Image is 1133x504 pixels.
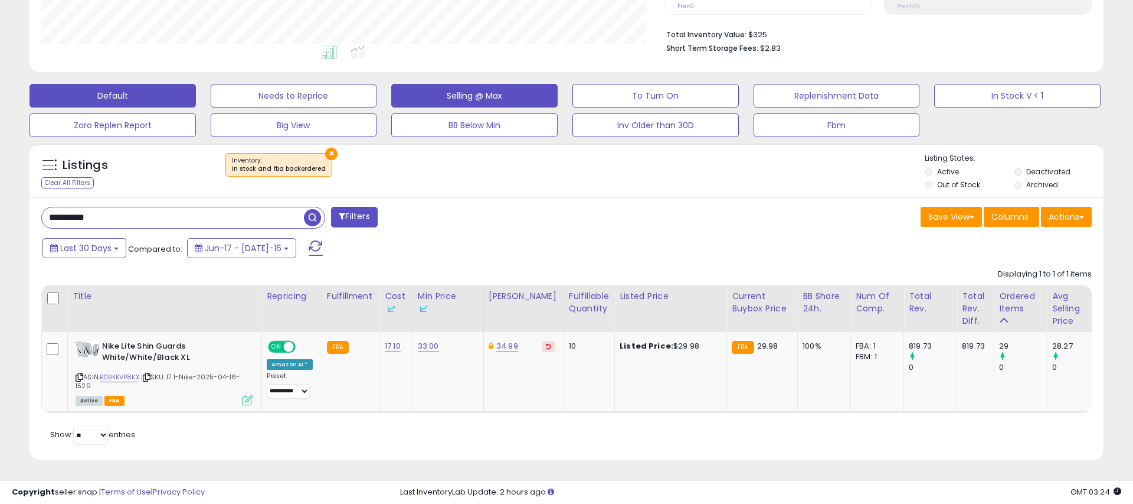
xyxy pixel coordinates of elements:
span: 29.98 [757,340,778,352]
a: Terms of Use [101,486,151,498]
span: Last 30 Days [60,242,112,254]
div: in stock and fba backordered [232,165,326,173]
button: Filters [331,207,377,227]
div: 0 [999,362,1047,373]
div: Displaying 1 to 1 of 1 items [998,269,1092,280]
div: 819.73 [909,341,957,352]
div: seller snap | | [12,487,205,498]
button: Replenishment Data [754,84,920,108]
div: Amazon AI * [267,359,313,370]
div: Preset: [267,372,313,399]
a: 17.10 [385,340,401,352]
span: Jun-17 - [DATE]-16 [205,242,281,254]
label: Deactivated [1026,167,1070,177]
span: Compared to: [128,243,182,255]
button: Fbm [754,113,920,137]
div: 28.27 [1052,341,1100,352]
button: To Turn On [572,84,739,108]
img: 31biJrLVpTL._SL40_.jpg [76,341,99,357]
span: 2025-08-17 03:24 GMT [1070,486,1121,498]
span: Inventory : [232,156,326,174]
div: Current Buybox Price [732,290,793,315]
button: In Stock V < 1 [934,84,1101,108]
div: Num of Comp. [856,290,899,315]
div: Some or all of the values in this column are provided from Inventory Lab. [418,303,479,315]
div: Clear All Filters [41,177,94,188]
div: Total Rev. [909,290,952,315]
small: Prev: 0 [677,2,694,9]
button: BB Below Min [391,113,558,137]
button: Save View [921,207,982,227]
button: × [325,148,338,160]
small: FBA [327,341,349,354]
a: Privacy Policy [153,486,205,498]
div: Some or all of the values in this column are provided from Inventory Lab. [385,303,408,315]
b: Nike Lite Shin Guards White/White/Black XL [102,341,245,366]
div: 819.73 [962,341,985,352]
button: Inv Older than 30D [572,113,739,137]
span: ON [269,342,284,352]
b: Total Inventory Value: [666,30,746,40]
a: 34.99 [496,340,518,352]
div: BB Share 24h. [803,290,846,315]
button: Selling @ Max [391,84,558,108]
span: FBA [104,396,125,406]
li: $325 [666,27,1083,41]
i: Revert to store-level Dynamic Max Price [546,343,551,349]
span: All listings currently available for purchase on Amazon [76,396,103,406]
button: Needs to Reprice [211,84,377,108]
div: [PERSON_NAME] [489,290,559,303]
div: Fulfillable Quantity [569,290,610,315]
div: Listed Price [620,290,722,303]
span: Show: entries [50,429,135,440]
div: 100% [803,341,841,352]
div: Avg Selling Price [1052,290,1095,327]
b: Listed Price: [620,340,673,352]
button: Columns [984,207,1039,227]
span: Columns [991,211,1029,223]
span: OFF [294,342,313,352]
button: Default [30,84,196,108]
div: 0 [909,362,957,373]
b: Short Term Storage Fees: [666,43,758,53]
label: Out of Stock [937,180,980,190]
button: Zoro Replen Report [30,113,196,137]
div: Cost [385,290,408,315]
label: Archived [1026,180,1058,190]
button: Actions [1041,207,1092,227]
img: InventoryLab Logo [418,303,430,315]
div: Total Rev. Diff. [962,290,989,327]
h5: Listings [63,157,108,174]
button: Last 30 Days [42,238,126,258]
div: $29.98 [620,341,718,352]
div: Fulfillment [327,290,375,303]
span: | SKU: 17.1-Nike-2025-04-16-1529 [76,372,240,390]
div: Ordered Items [999,290,1042,315]
div: Title [73,290,257,303]
div: FBA: 1 [856,341,895,352]
button: Jun-17 - [DATE]-16 [187,238,296,258]
div: FBM: 1 [856,352,895,362]
strong: Copyright [12,486,55,498]
button: Big View [211,113,377,137]
div: 29 [999,341,1047,352]
label: Active [937,167,959,177]
small: FBA [732,341,754,354]
div: ASIN: [76,341,253,404]
p: Listing States: [925,153,1103,164]
div: 10 [569,341,605,352]
a: B0BKKVP8KX [100,372,139,382]
div: Repricing [267,290,317,303]
div: Min Price [418,290,479,315]
span: $2.83 [760,43,781,54]
div: 0 [1052,362,1100,373]
div: Last InventoryLab Update: 2 hours ago. [400,487,1121,498]
i: This overrides the store level Dynamic Max Price for this listing [489,342,493,350]
img: InventoryLab Logo [385,303,397,315]
small: Prev: N/A [897,2,920,9]
a: 33.00 [418,340,439,352]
